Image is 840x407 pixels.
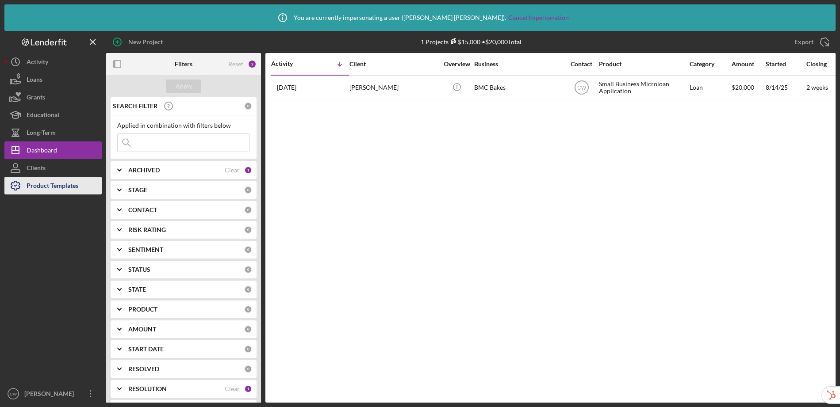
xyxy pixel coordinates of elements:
text: CW [10,392,17,396]
div: Long-Term [27,124,56,144]
button: Apply [166,80,201,93]
div: 0 [244,102,252,110]
button: Loans [4,71,102,88]
div: 0 [244,266,252,274]
div: Educational [27,106,59,126]
button: Export [786,33,836,51]
button: Product Templates [4,177,102,194]
div: 1 [244,385,252,393]
div: $20,000 [732,76,765,99]
div: 0 [244,305,252,313]
b: AMOUNT [128,326,156,333]
b: STATE [128,286,146,293]
button: Grants [4,88,102,106]
time: 2025-08-25 20:43 [277,84,296,91]
div: 1 [244,166,252,174]
div: 0 [244,285,252,293]
div: Export [794,33,813,51]
div: Small Business Microloan Application [599,76,687,99]
div: Clear [225,385,240,392]
b: RISK RATING [128,226,166,233]
div: Dashboard [27,141,57,161]
div: Clear [225,167,240,174]
div: Activity [27,53,48,73]
button: New Project [106,33,172,51]
div: 0 [244,345,252,353]
b: RESOLUTION [128,385,167,392]
button: Dashboard [4,141,102,159]
div: 0 [244,325,252,333]
div: Product [599,61,687,68]
time: 2 weeks [806,84,828,91]
div: 0 [244,186,252,194]
div: [PERSON_NAME] [349,76,438,99]
button: CW[PERSON_NAME] [4,385,102,403]
div: 0 [244,246,252,254]
div: Client [349,61,438,68]
button: Activity [4,53,102,71]
div: 0 [244,226,252,234]
div: Clients [27,159,46,179]
div: Activity [271,60,310,67]
div: 0 [244,365,252,373]
text: CW [577,85,587,91]
div: 2 [248,60,257,68]
div: [PERSON_NAME] [22,385,80,405]
div: Product Templates [27,177,78,197]
b: PRODUCT [128,306,157,313]
button: Educational [4,106,102,124]
div: Apply [176,80,192,93]
b: SEARCH FILTER [113,103,157,110]
div: Amount [732,61,765,68]
b: Filters [175,61,192,68]
b: STAGE [128,186,147,194]
div: Category [690,61,731,68]
div: 0 [244,206,252,214]
div: Grants [27,88,45,108]
b: ARCHIVED [128,167,160,174]
button: Clients [4,159,102,177]
div: New Project [128,33,163,51]
b: RESOLVED [128,365,159,373]
a: Cancel Impersonation [508,14,569,21]
div: Reset [228,61,243,68]
button: Long-Term [4,124,102,141]
div: Started [766,61,805,68]
div: Overview [440,61,473,68]
div: Business [474,61,563,68]
b: CONTACT [128,206,157,213]
div: BMC Bakes [474,76,563,99]
div: 1 Projects • $20,000 Total [421,38,522,46]
div: $15,000 [449,38,480,46]
div: Loan [690,76,731,99]
b: STATUS [128,266,150,273]
div: Loans [27,71,42,91]
b: START DATE [128,346,164,353]
div: Contact [565,61,598,68]
b: SENTIMENT [128,246,163,253]
div: Applied in combination with filters below [117,122,250,129]
div: 8/14/25 [766,76,805,99]
div: You are currently impersonating a user ( [PERSON_NAME] [PERSON_NAME] ). [272,7,569,29]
